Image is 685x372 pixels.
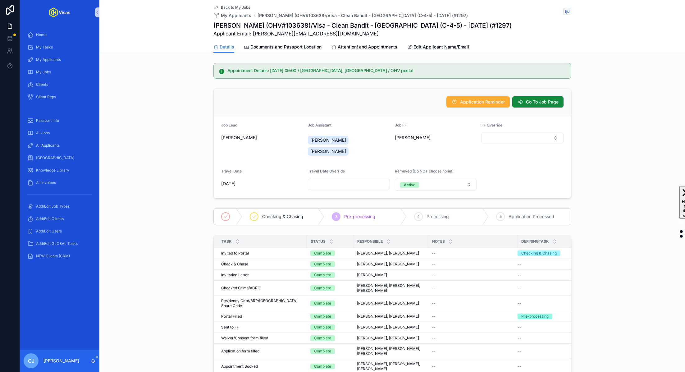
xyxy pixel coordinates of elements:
[432,301,436,306] span: --
[36,155,74,160] span: [GEOGRAPHIC_DATA]
[518,262,521,267] span: --
[335,214,337,219] span: 3
[24,177,96,188] a: All Invoices
[404,182,415,188] div: Active
[521,314,549,319] div: Pre-processing
[518,273,521,278] span: --
[413,44,469,50] span: Edit Applicant Name/Email
[36,241,78,246] span: Add/Edit GLOBAL Tasks
[427,214,449,220] span: Processing
[221,5,250,10] span: Back to My Jobs
[221,314,242,319] span: Portal Filled
[221,251,249,256] span: Invited to Portal
[20,25,99,270] div: scrollable content
[395,123,407,127] span: Job FF
[24,115,96,126] a: Passport Info
[24,54,96,65] a: My Applicants
[36,204,70,209] span: Add/Edit Job Types
[36,143,60,148] span: All Applicants
[24,140,96,151] a: All Applicants
[314,364,331,369] div: Complete
[311,239,326,244] span: Status
[24,67,96,78] a: My Jobs
[221,325,239,330] span: Sent to FF
[36,254,70,259] span: NEW Clients (CRM)
[220,44,234,50] span: Details
[24,29,96,40] a: Home
[357,283,424,293] span: [PERSON_NAME], [PERSON_NAME], [PERSON_NAME]
[221,169,242,173] span: Travel Date
[24,250,96,262] a: NEW Clients (CRM)
[518,286,521,291] span: --
[526,99,559,105] span: Go To Job Page
[36,32,47,37] span: Home
[357,325,419,330] span: [PERSON_NAME], [PERSON_NAME]
[357,273,387,278] span: [PERSON_NAME]
[227,68,566,73] h5: Appointment Details: 23/09/2025 09:00 / London, UK / OHV postal
[213,30,512,37] span: Applicant Email: [PERSON_NAME][EMAIL_ADDRESS][DOMAIN_NAME]
[518,336,521,341] span: --
[250,44,322,50] span: Documents and Passport Location
[432,325,436,330] span: --
[24,226,96,237] a: Add/Edit Users
[221,239,232,244] span: Task
[36,82,48,87] span: Clients
[338,44,397,50] span: Attention! and Appointments
[258,12,468,19] a: [PERSON_NAME] (OHV#103638)/Visa - Clean Bandit - [GEOGRAPHIC_DATA] (C-4-5) - [DATE] (#1297)
[36,70,51,75] span: My Jobs
[314,314,331,319] div: Complete
[314,272,331,278] div: Complete
[512,96,564,108] button: Go To Job Page
[432,273,436,278] span: --
[432,239,445,244] span: Notes
[521,239,549,244] span: DefiningTask
[221,12,251,19] span: My Applicants
[395,135,431,141] span: [PERSON_NAME]
[36,229,62,234] span: Add/Edit Users
[432,364,436,369] span: --
[213,12,251,19] a: My Applicants
[357,346,424,356] span: [PERSON_NAME], [PERSON_NAME], [PERSON_NAME]
[36,57,61,62] span: My Applicants
[314,335,331,341] div: Complete
[314,301,331,306] div: Complete
[221,336,268,341] span: Waiver/Consent form filled
[432,286,436,291] span: --
[24,91,96,103] a: Client Reps
[36,45,53,50] span: My Tasks
[28,357,34,365] span: CJ
[518,301,521,306] span: --
[357,239,383,244] span: Responsible
[432,314,436,319] span: --
[24,201,96,212] a: Add/Edit Job Types
[314,261,331,267] div: Complete
[24,42,96,53] a: My Tasks
[344,214,375,220] span: Pre-processing
[213,5,250,10] a: Back to My Jobs
[518,325,521,330] span: --
[331,41,397,54] a: Attention! and Appointments
[24,238,96,249] a: Add/Edit GLOBAL Tasks
[213,41,234,53] a: Details
[500,214,502,219] span: 5
[521,250,557,256] div: Checking & Chasing
[221,181,303,187] span: [DATE]
[221,349,259,354] span: Application form filled
[221,298,303,308] span: Residency Card/BRP/[GEOGRAPHIC_DATA] Share Code
[446,96,510,108] button: Application Reminder
[24,79,96,90] a: Clients
[36,168,69,173] span: Knowledge Library
[518,364,521,369] span: --
[36,180,56,185] span: All Invoices
[24,213,96,224] a: Add/Edit Clients
[213,21,512,30] h1: [PERSON_NAME] (OHV#103638)/Visa - Clean Bandit - [GEOGRAPHIC_DATA] (C-4-5) - [DATE] (#1297)
[36,94,56,99] span: Client Reps
[357,301,419,306] span: [PERSON_NAME], [PERSON_NAME]
[221,286,260,291] span: Checked Crims/ACRO
[314,348,331,354] div: Complete
[518,349,521,354] span: --
[308,169,345,173] span: Travel Date Override
[357,361,424,371] span: [PERSON_NAME], [PERSON_NAME], [PERSON_NAME]
[262,214,303,220] span: Checking & Chasing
